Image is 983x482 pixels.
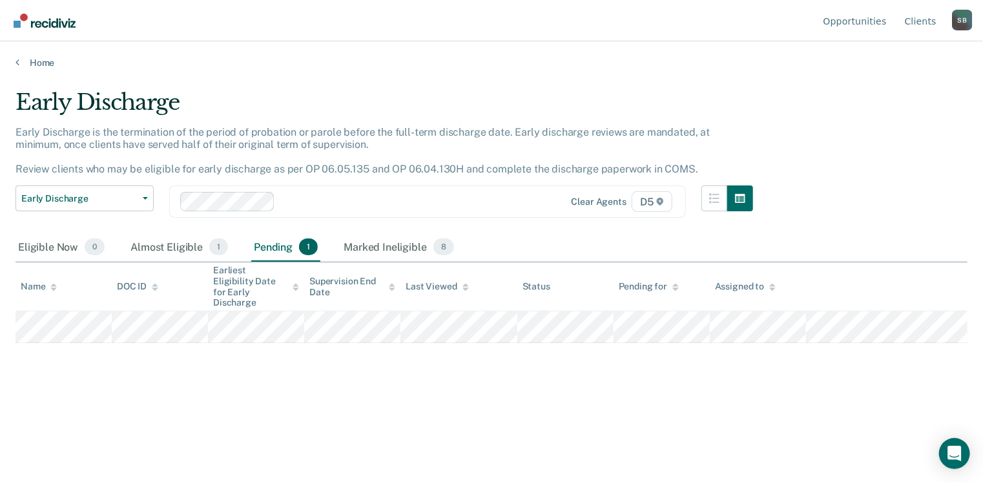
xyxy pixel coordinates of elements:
[16,126,710,176] p: Early Discharge is the termination of the period of probation or parole before the full-term disc...
[14,14,76,28] img: Recidiviz
[299,238,318,255] span: 1
[213,265,299,308] div: Earliest Eligibility Date for Early Discharge
[117,281,158,292] div: DOC ID
[341,233,457,262] div: Marked Ineligible8
[406,281,468,292] div: Last Viewed
[309,276,395,298] div: Supervision End Date
[251,233,320,262] div: Pending1
[21,193,138,204] span: Early Discharge
[16,57,967,68] a: Home
[16,89,753,126] div: Early Discharge
[715,281,776,292] div: Assigned to
[433,238,454,255] span: 8
[21,281,57,292] div: Name
[939,438,970,469] div: Open Intercom Messenger
[952,10,973,30] div: S B
[572,196,626,207] div: Clear agents
[16,233,107,262] div: Eligible Now0
[128,233,231,262] div: Almost Eligible1
[619,281,679,292] div: Pending for
[523,281,550,292] div: Status
[952,10,973,30] button: Profile dropdown button
[85,238,105,255] span: 0
[209,238,228,255] span: 1
[632,191,672,212] span: D5
[16,185,154,211] button: Early Discharge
